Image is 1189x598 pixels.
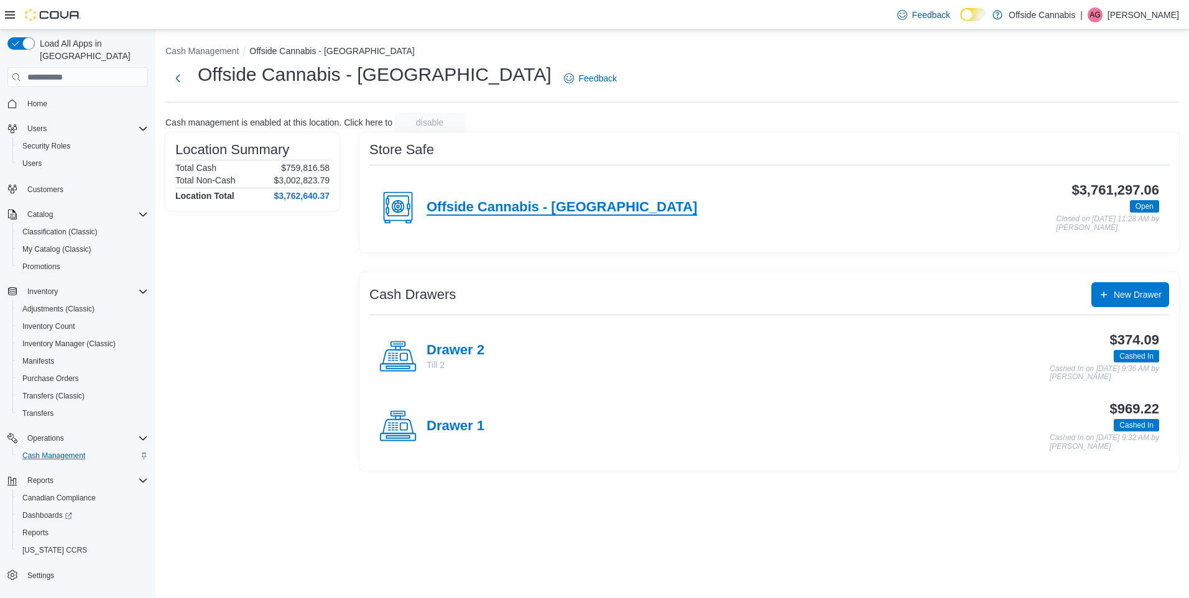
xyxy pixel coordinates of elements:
span: Home [27,99,47,109]
button: Inventory [2,283,153,300]
span: Washington CCRS [17,543,148,558]
span: Purchase Orders [17,371,148,386]
button: Users [12,155,153,172]
span: Dashboards [17,508,148,523]
span: Cashed In [1114,350,1159,362]
span: Cashed In [1119,420,1154,431]
button: Offside Cannabis - [GEOGRAPHIC_DATA] [249,46,414,56]
span: Transfers [17,406,148,421]
span: Cashed In [1119,351,1154,362]
button: Operations [2,430,153,447]
a: My Catalog (Classic) [17,242,96,257]
span: AG [1090,7,1100,22]
span: Purchase Orders [22,374,79,384]
span: Customers [22,181,148,196]
span: Classification (Classic) [17,224,148,239]
span: Cash Management [22,451,85,461]
img: Cova [25,9,81,21]
button: Classification (Classic) [12,223,153,241]
a: Users [17,156,47,171]
p: $759,816.58 [281,163,330,173]
a: Security Roles [17,139,75,154]
span: Adjustments (Classic) [22,304,95,314]
button: [US_STATE] CCRS [12,541,153,559]
a: Purchase Orders [17,371,84,386]
span: Load All Apps in [GEOGRAPHIC_DATA] [35,37,148,62]
a: Promotions [17,259,65,274]
button: Adjustments (Classic) [12,300,153,318]
button: Inventory [22,284,63,299]
span: Home [22,96,148,111]
span: Inventory [27,287,58,297]
p: Till 2 [427,359,484,371]
button: Reports [22,473,58,488]
a: Dashboards [12,507,153,524]
a: Cash Management [17,448,90,463]
span: Transfers (Classic) [17,389,148,403]
a: Customers [22,182,68,197]
span: Reports [22,473,148,488]
span: Feedback [579,72,617,85]
span: Users [22,121,148,136]
h3: Store Safe [369,142,434,157]
span: Open [1130,200,1159,213]
span: Reports [17,525,148,540]
h4: Drawer 2 [427,343,484,359]
a: Transfers (Classic) [17,389,90,403]
button: Settings [2,566,153,584]
a: Reports [17,525,53,540]
span: Reports [27,476,53,485]
span: Transfers [22,408,53,418]
button: Inventory Count [12,318,153,335]
h3: Cash Drawers [369,287,456,302]
a: Classification (Classic) [17,224,103,239]
h4: Location Total [175,191,234,201]
span: [US_STATE] CCRS [22,545,87,555]
span: Canadian Compliance [17,490,148,505]
a: Dashboards [17,508,77,523]
button: Customers [2,180,153,198]
button: Security Roles [12,137,153,155]
button: Purchase Orders [12,370,153,387]
a: Manifests [17,354,59,369]
span: Catalog [22,207,148,222]
span: Inventory Manager (Classic) [22,339,116,349]
button: Canadian Compliance [12,489,153,507]
span: Transfers (Classic) [22,391,85,401]
h3: Location Summary [175,142,289,157]
a: Canadian Compliance [17,490,101,505]
span: Users [17,156,148,171]
span: Users [27,124,47,134]
p: | [1080,7,1083,22]
span: Inventory [22,284,148,299]
button: Catalog [2,206,153,223]
span: Users [22,159,42,168]
button: Users [22,121,52,136]
div: Ankit Gosain [1088,7,1103,22]
button: disable [395,113,465,132]
span: Inventory Manager (Classic) [17,336,148,351]
span: Cash Management [17,448,148,463]
input: Dark Mode [960,8,986,21]
span: Inventory Count [22,321,75,331]
p: Offside Cannabis [1009,7,1075,22]
p: Cashed In on [DATE] 9:32 AM by [PERSON_NAME] [1050,434,1159,451]
span: Operations [27,433,64,443]
button: Users [2,120,153,137]
span: Operations [22,431,148,446]
span: Security Roles [22,141,70,151]
p: Closed on [DATE] 11:28 AM by [PERSON_NAME] [1057,215,1159,232]
button: Transfers (Classic) [12,387,153,405]
span: Promotions [17,259,148,274]
span: Settings [22,568,148,583]
h6: Total Cash [175,163,216,173]
button: Next [165,66,190,91]
a: [US_STATE] CCRS [17,543,92,558]
button: Transfers [12,405,153,422]
button: Inventory Manager (Classic) [12,335,153,352]
span: Inventory Count [17,319,148,334]
span: New Drawer [1114,288,1162,301]
nav: An example of EuiBreadcrumbs [165,45,1179,60]
h4: Offside Cannabis - [GEOGRAPHIC_DATA] [427,200,697,216]
span: Canadian Compliance [22,493,96,503]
